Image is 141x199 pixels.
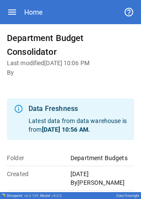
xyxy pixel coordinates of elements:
p: Folder [7,154,70,162]
p: Created [7,170,70,178]
p: Latest data from data warehouse is from [29,117,127,134]
h6: By [7,68,134,78]
div: Data Freshness [29,104,127,114]
div: Home [24,8,42,16]
span: v 6.0.109 [24,194,38,198]
img: Drivepoint [2,193,5,197]
div: Oats Overnight [116,194,139,198]
p: Department Budgets [70,154,134,162]
h6: Last modified [DATE] 10:06 PM [7,59,134,68]
p: By [PERSON_NAME] [70,178,134,187]
p: [DATE] [70,170,134,178]
div: Model [40,194,62,198]
span: v 5.0.0 [52,194,62,198]
h6: Department Budget Consolidator [7,31,134,59]
div: Drivepoint [7,194,38,198]
b: [DATE] 10:56 AM . [42,126,90,133]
